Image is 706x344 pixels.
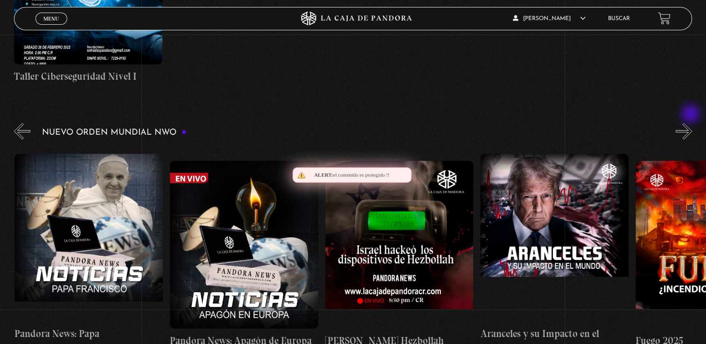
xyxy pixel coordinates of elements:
[676,123,692,139] button: Next
[14,123,30,139] button: Previous
[658,12,671,25] a: View your shopping cart
[513,16,586,21] span: [PERSON_NAME]
[42,128,187,137] h3: Nuevo Orden Mundial NWO
[43,16,59,21] span: Menu
[14,69,162,84] h4: Taller Ciberseguridad Nivel I
[314,172,333,178] span: Alert:
[608,16,630,21] a: Buscar
[293,167,412,183] div: el contenido es protegido !!
[40,24,62,30] span: Cerrar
